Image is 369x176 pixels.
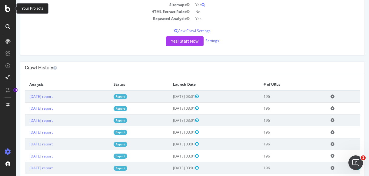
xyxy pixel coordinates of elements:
a: Report [98,154,111,159]
th: Status [93,79,152,90]
th: # of URLs [243,79,310,90]
span: [DATE] 03:01 [157,154,183,159]
td: Sitemaps [9,1,177,8]
span: 1 [361,155,366,160]
span: [DATE] 03:01 [157,130,183,135]
a: Settings [190,38,203,43]
td: 196 [243,126,310,138]
a: [DATE] report [14,154,37,159]
a: Report [98,94,111,99]
button: Yes! Start Now [150,36,188,46]
th: Analysis [9,79,93,90]
th: Launch Date [153,79,243,90]
td: No [177,8,344,15]
span: [DATE] 03:01 [157,94,183,99]
span: [DATE] 03:01 [157,141,183,147]
a: Report [98,130,111,135]
a: Report [98,166,111,171]
a: [DATE] report [14,94,37,99]
td: HTML Extract Rules [9,8,177,15]
div: Tooltip anchor [13,87,18,93]
h4: Crawl History [9,65,344,71]
td: Repeated Analysis [9,15,177,22]
p: View Crawl Settings [9,28,344,33]
a: Report [98,118,111,123]
a: Report [98,106,111,111]
td: 196 [243,102,310,114]
span: [DATE] 03:01 [157,106,183,111]
span: [DATE] 03:01 [157,118,183,123]
td: Yes [177,1,344,8]
span: [DATE] 03:01 [157,165,183,171]
iframe: Intercom live chat [348,155,363,170]
td: 196 [243,90,310,102]
a: Report [98,142,111,147]
a: [DATE] report [14,130,37,135]
td: 196 [243,162,310,174]
a: [DATE] report [14,118,37,123]
a: [DATE] report [14,141,37,147]
td: 196 [243,150,310,162]
div: Your Projects [22,6,43,11]
td: 196 [243,115,310,126]
td: 196 [243,138,310,150]
a: [DATE] report [14,106,37,111]
a: [DATE] report [14,165,37,171]
td: Yes [177,15,344,22]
